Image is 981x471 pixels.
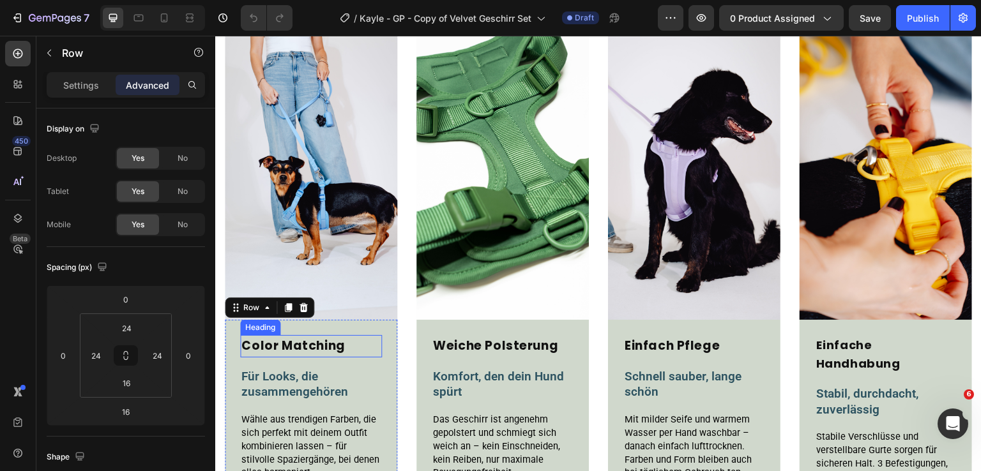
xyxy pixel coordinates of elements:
[217,299,358,321] h2: Weiche Polsterung
[964,389,974,400] span: 6
[86,346,105,365] input: 24px
[408,299,550,321] h2: Einfach Pflege
[113,402,139,421] input: 16
[938,408,968,439] iframe: Intercom live chat
[47,153,77,164] div: Desktop
[54,346,73,365] input: 0
[47,259,110,276] div: Spacing (px)
[12,136,31,146] div: 450
[360,11,531,25] span: Kayle - GP - Copy of Velvet Geschirr Set
[26,378,164,442] span: Wähle aus trendigen Farben, die sich perfekt mit deinem Outfit kombinieren lassen – für stilvolle...
[5,5,95,31] button: 7
[575,12,594,24] span: Draft
[47,449,87,466] div: Shape
[178,186,188,197] span: No
[354,11,357,25] span: /
[409,378,536,442] span: Mit milder Seife und warmem Wasser per Hand waschbar – danach einfach lufttrocknen. Farben und Fo...
[907,11,939,25] div: Publish
[860,13,881,24] span: Save
[25,299,167,321] h2: Color Matching
[63,78,99,92] p: Settings
[241,5,293,31] div: Undo/Redo
[132,153,144,164] span: Yes
[84,10,89,26] p: 7
[730,11,815,25] span: 0 product assigned
[215,36,981,471] iframe: To enrich screen reader interactions, please activate Accessibility in Grammarly extension settings
[114,318,139,338] input: 24px
[47,186,69,197] div: Tablet
[179,346,198,365] input: 0
[849,5,891,31] button: Save
[114,373,139,392] input: 16px
[27,286,63,297] div: Heading
[126,78,169,92] p: Advanced
[26,266,47,278] div: Row
[178,219,188,230] span: No
[47,121,102,138] div: Display on
[113,290,139,309] input: 0
[600,299,741,339] h2: Einfache Handhabung
[132,186,144,197] span: Yes
[601,350,740,382] p: Stabil, durchdacht, zuverlässig
[26,333,165,364] p: Für Looks, die zusammengehören
[10,234,31,244] div: Beta
[218,333,357,364] p: Komfort, den dein Hund spürt
[896,5,950,31] button: Publish
[47,219,71,230] div: Mobile
[62,45,171,61] p: Row
[409,333,549,364] p: Schnell sauber, lange schön
[719,5,844,31] button: 0 product assigned
[178,153,188,164] span: No
[148,346,167,365] input: 24px
[132,219,144,230] span: Yes
[218,378,345,442] span: Das Geschirr ist angenehm gepolstert und schmiegt sich weich an – kein Einschneiden, kein Reiben,...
